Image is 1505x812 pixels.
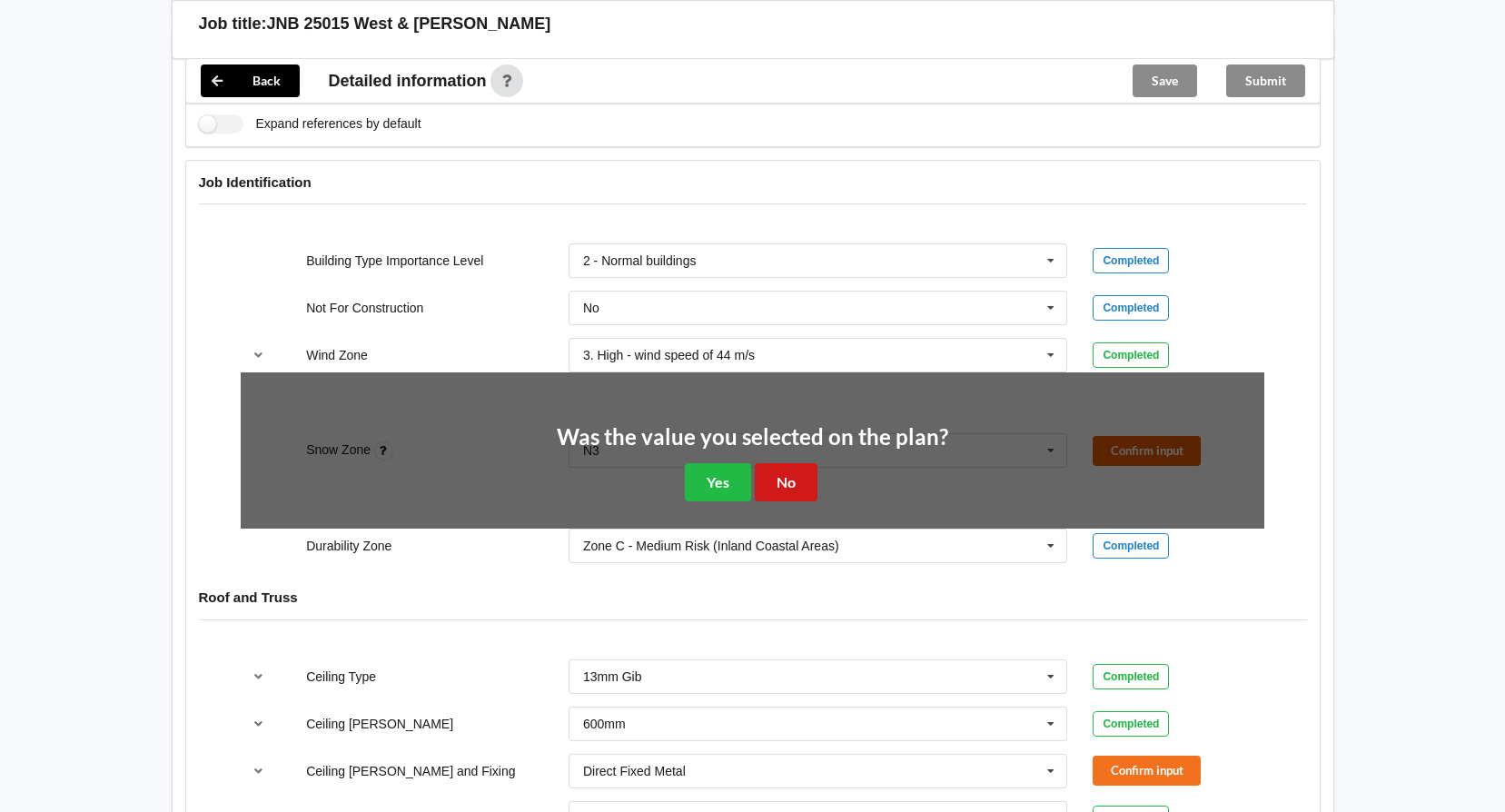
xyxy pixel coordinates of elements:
div: Direct Fixed Metal [583,765,686,777]
div: Completed [1093,711,1169,737]
div: Completed [1093,664,1169,689]
button: reference-toggle [241,708,276,740]
label: Ceiling [PERSON_NAME] and Fixing [306,764,515,778]
h4: Job Identification [199,173,1307,191]
label: Ceiling Type [306,669,376,684]
button: Back [201,64,300,97]
label: Not For Construction [306,301,423,315]
div: Completed [1093,342,1169,368]
label: Durability Zone [306,539,391,553]
h3: Job title: [199,14,267,35]
div: Completed [1093,533,1169,559]
div: 2 - Normal buildings [583,254,697,267]
div: 13mm Gib [583,670,642,683]
h3: JNB 25015 West & [PERSON_NAME] [267,14,551,35]
button: No [755,463,817,500]
label: Ceiling [PERSON_NAME] [306,717,453,731]
label: Building Type Importance Level [306,253,483,268]
h4: Roof and Truss [199,589,1307,606]
div: Zone C - Medium Risk (Inland Coastal Areas) [583,540,839,552]
div: Completed [1093,248,1169,273]
h2: Was the value you selected on the plan? [557,423,948,451]
button: reference-toggle [241,755,276,787]
button: Confirm input [1093,756,1201,786]
label: Wind Zone [306,348,368,362]
div: 600mm [583,718,626,730]
span: Detailed information [329,73,487,89]
div: No [583,302,599,314]
div: 3. High - wind speed of 44 m/s [583,349,755,361]
button: reference-toggle [241,660,276,693]
button: reference-toggle [241,339,276,371]
button: Yes [685,463,751,500]
label: Expand references by default [199,114,421,134]
div: Completed [1093,295,1169,321]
